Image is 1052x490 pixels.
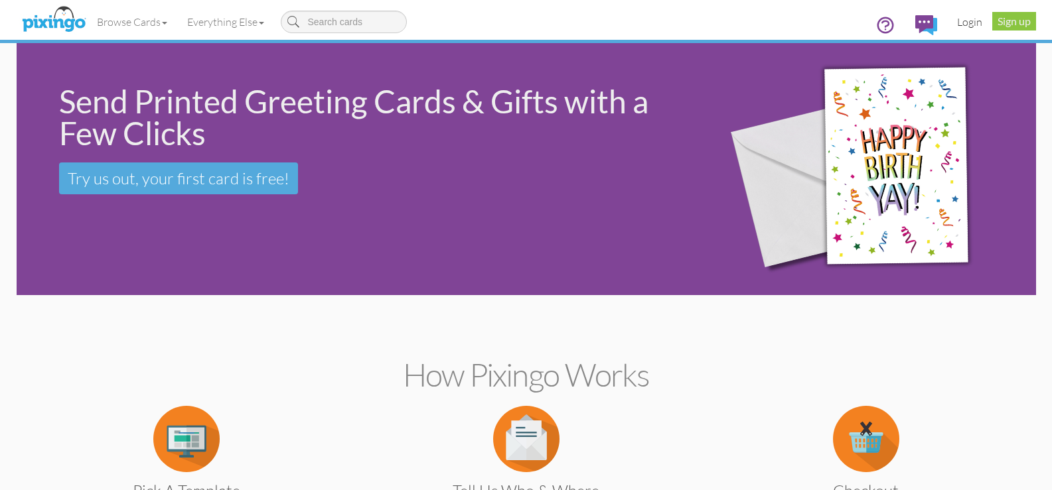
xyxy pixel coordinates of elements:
[68,168,289,188] span: Try us out, your first card is free!
[493,406,560,472] img: item.alt
[915,15,937,35] img: comments.svg
[947,5,992,38] a: Login
[707,25,1027,314] img: 942c5090-71ba-4bfc-9a92-ca782dcda692.png
[992,12,1036,31] a: Sign up
[833,406,899,472] img: item.alt
[281,11,407,33] input: Search cards
[153,406,220,472] img: item.alt
[177,5,274,38] a: Everything Else
[59,162,298,194] a: Try us out, your first card is free!
[19,3,89,36] img: pixingo logo
[87,5,177,38] a: Browse Cards
[59,86,686,149] div: Send Printed Greeting Cards & Gifts with a Few Clicks
[40,357,1013,393] h2: How Pixingo works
